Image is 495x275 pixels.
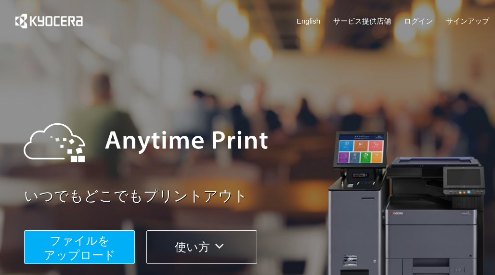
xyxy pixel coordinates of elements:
a: English [297,16,320,26]
a: サービス提供店舗 [333,16,391,26]
a: いつでもどこでもプリントアウト [24,186,495,207]
span: ファイルを ​​アップロード [44,234,116,262]
a: サインアップ [446,16,489,26]
button: ファイルを​​アップロード [24,230,135,264]
a: ログイン [404,16,433,26]
button: 使い方 [146,230,257,264]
